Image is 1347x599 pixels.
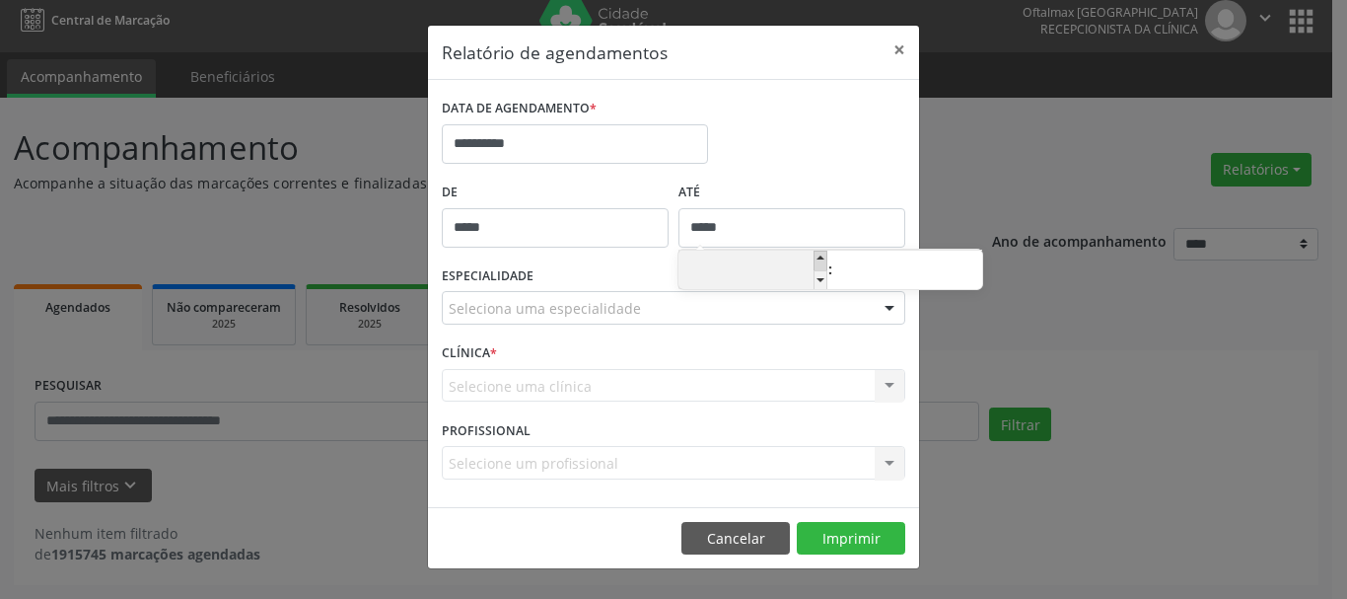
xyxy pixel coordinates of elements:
[833,252,982,291] input: Minute
[442,338,497,369] label: CLÍNICA
[678,252,827,291] input: Hour
[449,298,641,319] span: Seleciona uma especialidade
[442,178,669,208] label: De
[827,250,833,289] span: :
[678,178,905,208] label: ATÉ
[442,415,531,446] label: PROFISSIONAL
[442,39,668,65] h5: Relatório de agendamentos
[442,94,597,124] label: DATA DE AGENDAMENTO
[681,522,790,556] button: Cancelar
[442,262,533,292] label: ESPECIALIDADE
[797,522,905,556] button: Imprimir
[880,26,919,74] button: Close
